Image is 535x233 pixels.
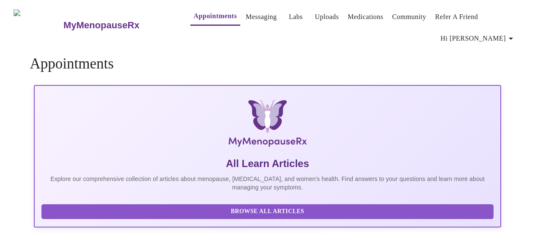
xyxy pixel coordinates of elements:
a: Browse All Articles [41,207,495,214]
a: MyMenopauseRx [62,11,173,40]
button: Messaging [242,8,280,25]
img: MyMenopauseRx Logo [14,9,62,41]
h4: Appointments [30,55,505,72]
a: Appointments [194,10,237,22]
button: Appointments [190,8,240,26]
button: Uploads [312,8,343,25]
button: Medications [344,8,387,25]
h3: MyMenopauseRx [63,20,140,31]
button: Labs [283,8,310,25]
button: Browse All Articles [41,204,493,219]
h5: All Learn Articles [41,157,493,170]
button: Hi [PERSON_NAME] [437,30,519,47]
span: Browse All Articles [50,206,485,217]
a: Refer a Friend [435,11,478,23]
p: Explore our comprehensive collection of articles about menopause, [MEDICAL_DATA], and women's hea... [41,175,493,192]
span: Hi [PERSON_NAME] [441,33,516,44]
a: Community [392,11,426,23]
button: Refer a Friend [432,8,482,25]
a: Messaging [246,11,277,23]
a: Uploads [315,11,339,23]
a: Medications [348,11,383,23]
button: Community [389,8,430,25]
a: Labs [289,11,303,23]
img: MyMenopauseRx Logo [112,99,423,150]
